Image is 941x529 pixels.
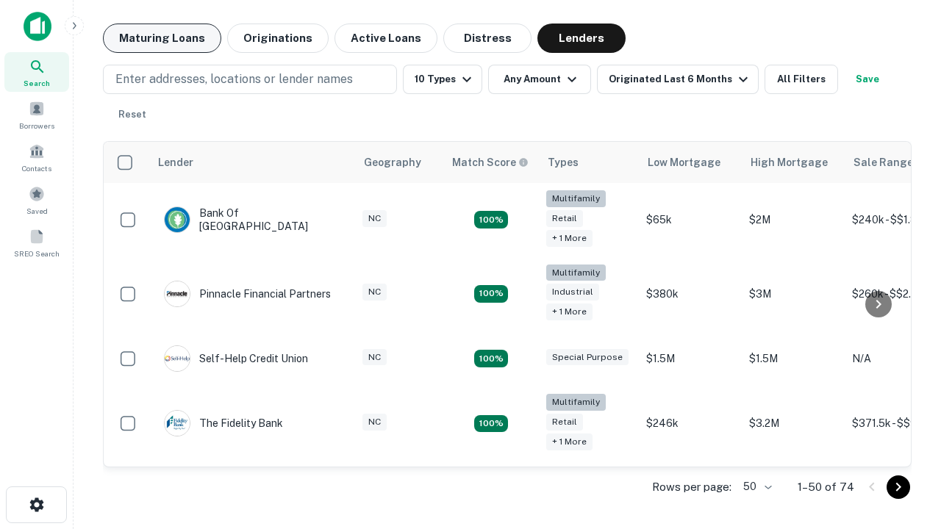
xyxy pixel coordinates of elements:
[334,24,437,53] button: Active Loans
[474,285,508,303] div: Matching Properties: 14, hasApolloMatch: undefined
[103,24,221,53] button: Maturing Loans
[844,65,891,94] button: Save your search to get updates of matches that match your search criteria.
[546,210,583,227] div: Retail
[403,65,482,94] button: 10 Types
[103,65,397,94] button: Enter addresses, locations or lender names
[362,349,387,366] div: NC
[165,281,190,306] img: picture
[742,183,845,257] td: $2M
[158,154,193,171] div: Lender
[364,154,421,171] div: Geography
[546,414,583,431] div: Retail
[26,205,48,217] span: Saved
[652,478,731,496] p: Rows per page:
[546,190,606,207] div: Multifamily
[4,137,69,177] a: Contacts
[474,350,508,367] div: Matching Properties: 11, hasApolloMatch: undefined
[742,142,845,183] th: High Mortgage
[867,364,941,435] iframe: Chat Widget
[164,281,331,307] div: Pinnacle Financial Partners
[165,207,190,232] img: picture
[648,154,720,171] div: Low Mortgage
[546,230,593,247] div: + 1 more
[443,142,539,183] th: Capitalize uses an advanced AI algorithm to match your search with the best lender. The match sco...
[765,65,838,94] button: All Filters
[362,284,387,301] div: NC
[639,257,742,331] td: $380k
[546,284,599,301] div: Industrial
[115,71,353,88] p: Enter addresses, locations or lender names
[546,349,629,366] div: Special Purpose
[546,433,593,450] div: + 1 more
[4,180,69,220] a: Saved
[227,24,329,53] button: Originations
[165,346,190,371] img: picture
[4,52,69,92] a: Search
[4,95,69,134] a: Borrowers
[19,120,54,132] span: Borrowers
[742,331,845,386] td: $1.5M
[546,264,606,281] div: Multifamily
[164,345,308,372] div: Self-help Credit Union
[854,154,913,171] div: Sale Range
[798,478,854,496] p: 1–50 of 74
[742,386,845,461] td: $3.2M
[546,303,593,320] div: + 1 more
[24,77,50,89] span: Search
[639,386,742,461] td: $246k
[546,394,606,411] div: Multifamily
[149,142,355,183] th: Lender
[474,211,508,228] div: Matching Properties: 17, hasApolloMatch: undefined
[4,223,69,262] a: SREO Search
[24,12,51,41] img: capitalize-icon.png
[355,142,443,183] th: Geography
[452,154,526,170] h6: Match Score
[597,65,759,94] button: Originated Last 6 Months
[165,411,190,436] img: picture
[639,331,742,386] td: $1.5M
[548,154,579,171] div: Types
[639,142,742,183] th: Low Mortgage
[443,24,532,53] button: Distress
[164,206,340,233] div: Bank Of [GEOGRAPHIC_DATA]
[109,100,156,129] button: Reset
[609,71,752,88] div: Originated Last 6 Months
[362,210,387,227] div: NC
[751,154,828,171] div: High Mortgage
[14,248,60,259] span: SREO Search
[474,415,508,433] div: Matching Properties: 10, hasApolloMatch: undefined
[737,476,774,497] div: 50
[539,142,639,183] th: Types
[362,414,387,431] div: NC
[742,257,845,331] td: $3M
[452,154,529,170] div: Capitalize uses an advanced AI algorithm to match your search with the best lender. The match sco...
[488,65,591,94] button: Any Amount
[887,475,910,499] button: Go to next page
[537,24,626,53] button: Lenders
[164,410,283,436] div: The Fidelity Bank
[22,162,51,174] span: Contacts
[639,183,742,257] td: $65k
